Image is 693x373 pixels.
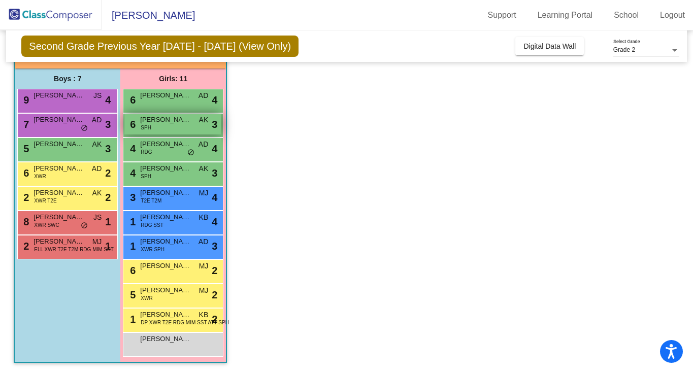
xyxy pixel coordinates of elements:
span: 3 [105,117,111,132]
span: XWR SPH [141,246,164,253]
span: KB [199,212,209,223]
span: do_not_disturb_alt [81,222,88,230]
a: Learning Portal [530,7,601,23]
span: Grade 2 [613,46,635,53]
span: [PERSON_NAME] [34,139,84,149]
span: 6 [21,167,29,179]
span: AK [92,188,102,198]
span: AD [92,115,102,125]
span: 6 [127,265,136,276]
span: RDG SST [141,221,163,229]
span: RDG [141,148,152,156]
div: Girls: 11 [120,69,226,89]
span: 2 [212,263,217,278]
span: 2 [212,287,217,302]
span: [PERSON_NAME] [34,90,84,100]
span: [PERSON_NAME] [PERSON_NAME] [34,115,84,125]
span: 1 [105,214,111,229]
span: 3 [127,192,136,203]
a: Support [480,7,524,23]
span: 7 [21,119,29,130]
span: 1 [105,239,111,254]
span: 4 [212,92,217,108]
span: 2 [105,165,111,181]
span: AD [199,236,208,247]
span: 4 [212,190,217,205]
span: Digital Data Wall [523,42,576,50]
span: 2 [21,241,29,252]
span: [PERSON_NAME] [140,90,191,100]
span: 4 [212,214,217,229]
span: [PERSON_NAME] [140,261,191,271]
span: [PERSON_NAME] [140,236,191,247]
span: 1 [127,314,136,325]
span: [PERSON_NAME] [140,188,191,198]
span: JS [93,90,102,101]
span: MJ [199,285,209,296]
span: 4 [127,167,136,179]
span: 3 [105,141,111,156]
span: AK [92,139,102,150]
span: XWR [34,173,46,180]
span: [PERSON_NAME] [34,212,84,222]
span: MJ [199,188,209,198]
span: 1 [127,241,136,252]
span: 6 [127,94,136,106]
span: MJ [92,236,102,247]
span: T2E T2M [141,197,161,205]
span: AD [199,90,208,101]
span: [PERSON_NAME] [102,7,195,23]
span: 2 [21,192,29,203]
a: Logout [652,7,693,23]
span: [PERSON_NAME] [34,188,84,198]
span: 4 [212,141,217,156]
span: [PERSON_NAME] [140,212,191,222]
span: [PERSON_NAME] [140,139,191,149]
span: KB [199,310,209,320]
a: School [606,7,647,23]
span: Second Grade Previous Year [DATE] - [DATE] (View Only) [21,36,299,57]
span: [PERSON_NAME] [140,163,191,174]
span: do_not_disturb_alt [187,149,194,157]
span: [PERSON_NAME] [140,310,191,320]
span: XWR SWC [34,221,59,229]
span: 2 [212,312,217,327]
span: [PERSON_NAME] [34,163,84,174]
span: do_not_disturb_alt [81,124,88,132]
span: 5 [127,289,136,300]
span: 4 [105,92,111,108]
span: 5 [21,143,29,154]
span: [PERSON_NAME] [140,115,191,125]
span: AK [199,115,209,125]
span: 4 [127,143,136,154]
span: AD [92,163,102,174]
span: DP XWR T2E RDG MIM SST ATT SPH [141,319,229,326]
span: 3 [212,165,217,181]
span: AD [199,139,208,150]
span: [PERSON_NAME] [140,334,191,344]
span: MJ [199,261,209,272]
button: Digital Data Wall [515,37,584,55]
span: ELL XWR T2E T2M RDG MIM SST [34,246,114,253]
span: 3 [212,117,217,132]
span: 3 [212,239,217,254]
span: 2 [105,190,111,205]
span: 8 [21,216,29,227]
span: JS [93,212,102,223]
span: [PERSON_NAME] [34,236,84,247]
span: [PERSON_NAME] [140,285,191,295]
span: XWR [141,294,152,302]
span: 1 [127,216,136,227]
span: AK [199,163,209,174]
span: 6 [127,119,136,130]
span: SPH [141,173,151,180]
span: 9 [21,94,29,106]
div: Boys : 7 [15,69,120,89]
span: XWR T2E [34,197,56,205]
span: SPH [141,124,151,131]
